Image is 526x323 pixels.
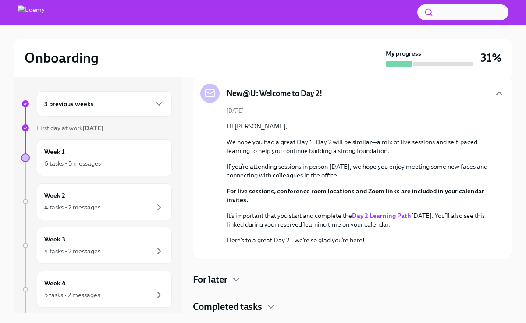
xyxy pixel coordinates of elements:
[21,271,172,308] a: Week 45 tasks • 2 messages
[44,278,66,288] h6: Week 4
[25,49,99,67] h2: Onboarding
[18,5,45,19] img: Udemy
[227,211,490,229] p: It’s important that you start and complete the [DATE]. You’ll also see this linked during your re...
[44,247,100,256] div: 4 tasks • 2 messages
[21,124,172,132] a: First day at work[DATE]
[82,124,103,132] strong: [DATE]
[193,300,512,313] div: Completed tasks
[37,91,172,117] div: 3 previous weeks
[193,300,262,313] h4: Completed tasks
[227,122,490,131] p: Hi [PERSON_NAME],
[37,124,103,132] span: First day at work
[193,273,512,286] div: For later
[44,99,94,109] h6: 3 previous weeks
[480,50,501,66] h3: 31%
[44,147,65,156] h6: Week 1
[44,203,100,212] div: 4 tasks • 2 messages
[44,159,101,168] div: 6 tasks • 5 messages
[227,88,322,99] h5: New@U: Welcome to Day 2!
[352,212,411,220] a: Day 2 Learning Path
[227,236,490,245] p: Here’s to a great Day 2—we’re so glad you’re here!
[21,227,172,264] a: Week 34 tasks • 2 messages
[227,187,484,204] strong: For live sessions, conference room locations and Zoom links are included in your calendar invites.
[193,273,227,286] h4: For later
[44,191,65,200] h6: Week 2
[227,162,490,180] p: If you’re attending sessions in person [DATE], we hope you enjoy meeting some new faces and conne...
[44,234,65,244] h6: Week 3
[21,183,172,220] a: Week 24 tasks • 2 messages
[44,291,100,299] div: 5 tasks • 2 messages
[386,49,421,58] strong: My progress
[227,106,244,115] span: [DATE]
[227,138,490,155] p: We hope you had a great Day 1! Day 2 will be similar—a mix of live sessions and self-paced learni...
[21,139,172,176] a: Week 16 tasks • 5 messages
